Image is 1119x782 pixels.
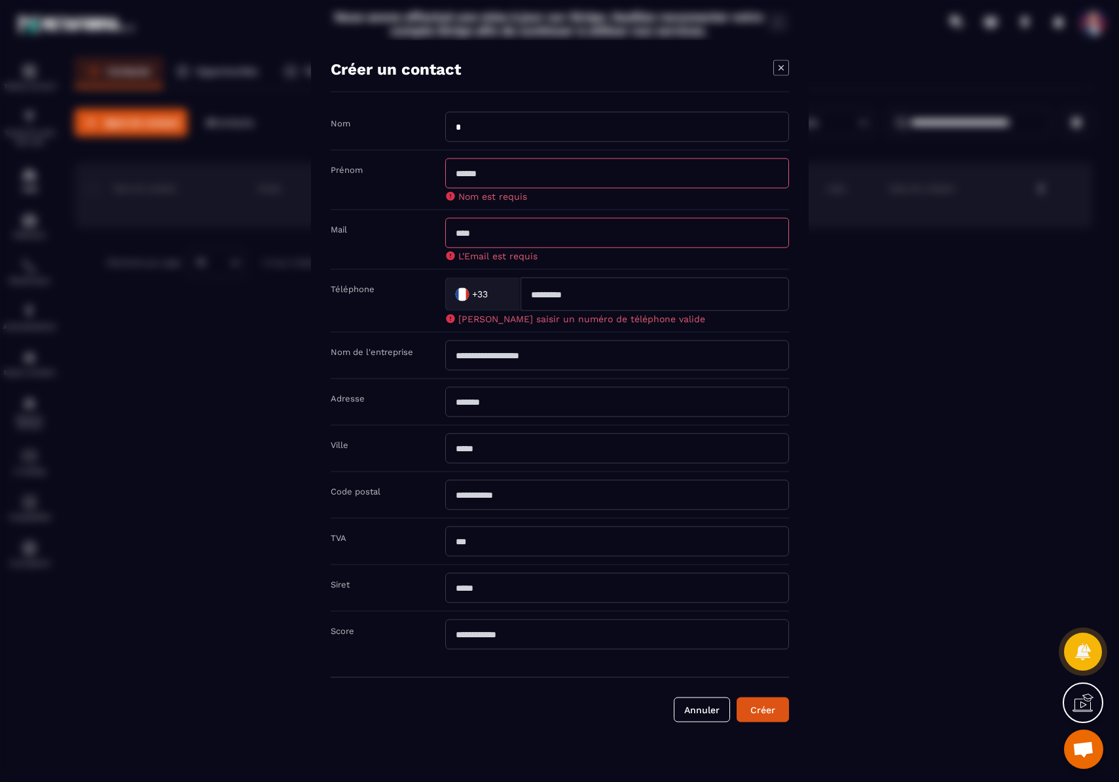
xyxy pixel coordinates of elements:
[331,284,375,294] label: Téléphone
[331,60,461,79] h4: Créer un contact
[331,487,380,496] label: Code postal
[737,698,789,722] button: Créer
[458,251,538,261] span: L'Email est requis
[331,165,363,175] label: Prénom
[490,284,507,304] input: Search for option
[331,347,413,357] label: Nom de l'entreprise
[331,580,350,589] label: Siret
[674,698,730,722] button: Annuler
[331,626,354,636] label: Score
[331,119,350,128] label: Nom
[331,225,347,234] label: Mail
[471,288,487,301] span: +33
[445,278,521,311] div: Search for option
[458,191,527,202] span: Nom est requis
[449,281,475,307] img: Country Flag
[331,440,348,450] label: Ville
[331,394,365,403] label: Adresse
[331,533,346,543] label: TVA
[458,314,705,324] span: [PERSON_NAME] saisir un numéro de téléphone valide
[1064,730,1103,769] a: Ouvrir le chat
